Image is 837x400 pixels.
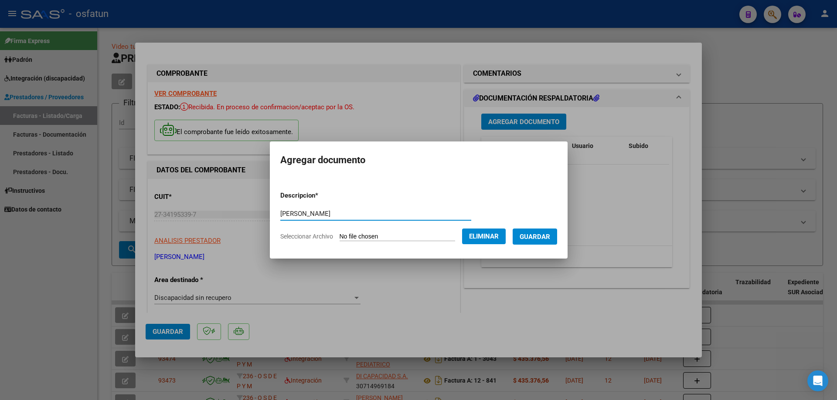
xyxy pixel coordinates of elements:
h2: Agregar documento [280,152,557,168]
p: Descripcion [280,191,364,201]
div: Open Intercom Messenger [807,370,828,391]
span: Seleccionar Archivo [280,233,333,240]
button: Guardar [513,229,557,245]
span: Guardar [520,233,550,241]
button: Eliminar [462,229,506,244]
span: Eliminar [469,232,499,240]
